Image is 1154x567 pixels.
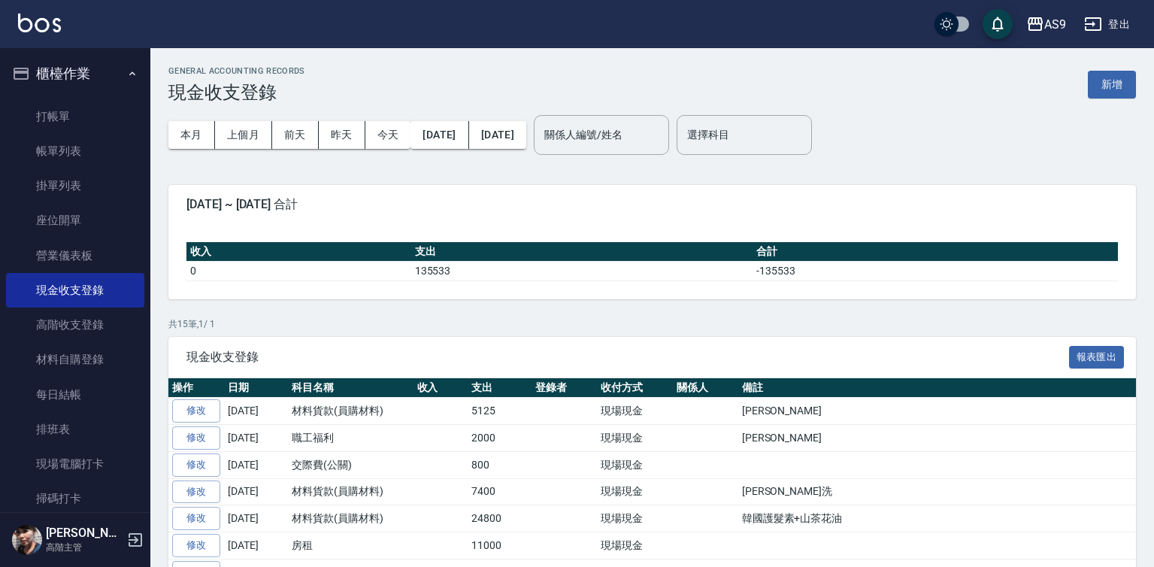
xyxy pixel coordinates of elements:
[288,378,413,398] th: 科目名稱
[468,398,532,425] td: 5125
[186,242,411,262] th: 收入
[6,168,144,203] a: 掛單列表
[532,378,597,398] th: 登錄者
[468,505,532,532] td: 24800
[172,399,220,423] a: 修改
[6,203,144,238] a: 座位開單
[168,82,305,103] h3: 現金收支登錄
[1044,15,1066,34] div: AS9
[597,425,673,452] td: 現場現金
[6,54,144,93] button: 櫃檯作業
[411,261,753,280] td: 135533
[738,398,1146,425] td: [PERSON_NAME]
[288,532,413,559] td: 房租
[168,66,305,76] h2: GENERAL ACCOUNTING RECORDS
[673,378,738,398] th: 關係人
[6,412,144,447] a: 排班表
[319,121,365,149] button: 昨天
[1088,71,1136,99] button: 新增
[597,478,673,505] td: 現場現金
[168,121,215,149] button: 本月
[983,9,1013,39] button: save
[288,425,413,452] td: 職工福利
[46,526,123,541] h5: [PERSON_NAME]
[1069,349,1125,363] a: 報表匯出
[468,451,532,478] td: 800
[288,451,413,478] td: 交際費(公關)
[224,378,288,398] th: 日期
[172,426,220,450] a: 修改
[186,350,1069,365] span: 現金收支登錄
[224,532,288,559] td: [DATE]
[6,481,144,516] a: 掃碼打卡
[738,378,1146,398] th: 備註
[753,261,1118,280] td: -135533
[186,197,1118,212] span: [DATE] ~ [DATE] 合計
[1069,346,1125,369] button: 報表匯出
[224,451,288,478] td: [DATE]
[272,121,319,149] button: 前天
[411,242,753,262] th: 支出
[186,261,411,280] td: 0
[1020,9,1072,40] button: AS9
[224,505,288,532] td: [DATE]
[224,398,288,425] td: [DATE]
[6,273,144,308] a: 現金收支登錄
[6,447,144,481] a: 現場電腦打卡
[738,425,1146,452] td: [PERSON_NAME]
[469,121,526,149] button: [DATE]
[597,378,673,398] th: 收付方式
[6,134,144,168] a: 帳單列表
[18,14,61,32] img: Logo
[6,308,144,342] a: 高階收支登錄
[738,505,1146,532] td: 韓國護髮素+山茶花油
[597,451,673,478] td: 現場現金
[224,425,288,452] td: [DATE]
[413,378,468,398] th: 收入
[288,478,413,505] td: 材料貨款(員購材料)
[365,121,411,149] button: 今天
[468,532,532,559] td: 11000
[224,478,288,505] td: [DATE]
[6,377,144,412] a: 每日結帳
[12,525,42,555] img: Person
[1088,77,1136,91] a: 新增
[597,532,673,559] td: 現場現金
[6,99,144,134] a: 打帳單
[168,317,1136,331] p: 共 15 筆, 1 / 1
[468,425,532,452] td: 2000
[6,342,144,377] a: 材料自購登錄
[172,507,220,530] a: 修改
[288,505,413,532] td: 材料貨款(員購材料)
[738,478,1146,505] td: [PERSON_NAME]洗
[597,398,673,425] td: 現場現金
[215,121,272,149] button: 上個月
[172,534,220,557] a: 修改
[288,398,413,425] td: 材料貨款(員購材料)
[172,481,220,504] a: 修改
[468,478,532,505] td: 7400
[46,541,123,554] p: 高階主管
[168,378,224,398] th: 操作
[410,121,468,149] button: [DATE]
[753,242,1118,262] th: 合計
[172,453,220,477] a: 修改
[597,505,673,532] td: 現場現金
[468,378,532,398] th: 支出
[1078,11,1136,38] button: 登出
[6,238,144,273] a: 營業儀表板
